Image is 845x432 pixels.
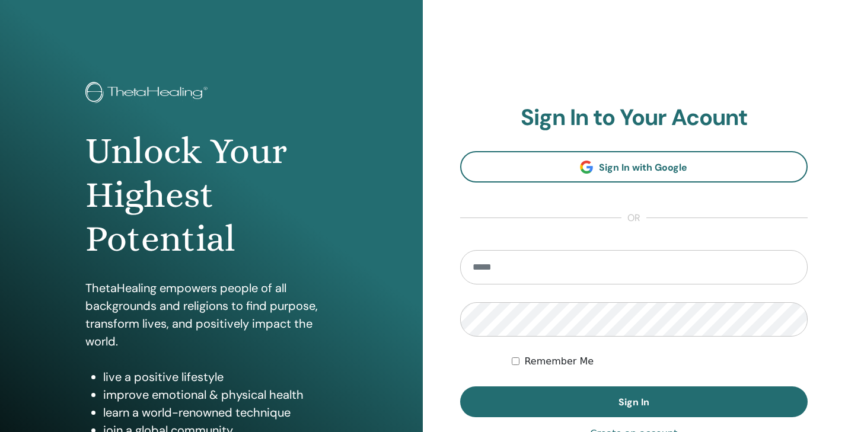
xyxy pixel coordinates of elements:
li: live a positive lifestyle [103,368,337,386]
li: learn a world-renowned technique [103,404,337,421]
h1: Unlock Your Highest Potential [85,129,337,261]
li: improve emotional & physical health [103,386,337,404]
span: or [621,211,646,225]
p: ThetaHealing empowers people of all backgrounds and religions to find purpose, transform lives, a... [85,279,337,350]
a: Sign In with Google [460,151,808,183]
span: Sign In [618,396,649,408]
span: Sign In with Google [599,161,687,174]
div: Keep me authenticated indefinitely or until I manually logout [512,354,808,369]
label: Remember Me [524,354,594,369]
h2: Sign In to Your Acount [460,104,808,132]
button: Sign In [460,386,808,417]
